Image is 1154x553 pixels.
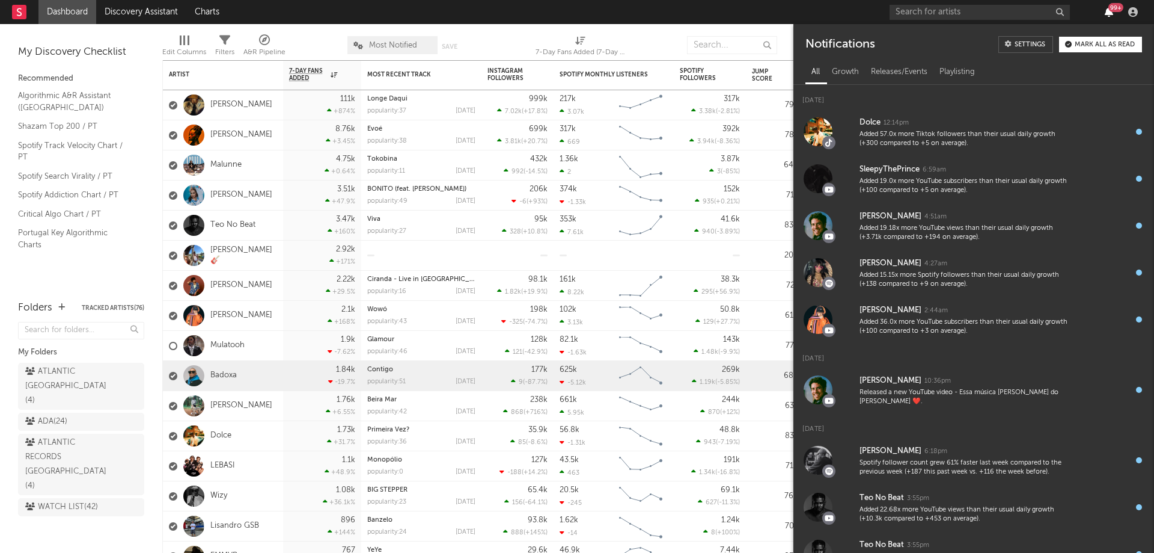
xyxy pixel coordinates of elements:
div: popularity: 37 [367,108,406,114]
div: 1.76k [337,396,355,404]
span: -42.9 % [524,349,546,356]
span: -3.89 % [716,229,738,235]
div: 77.3 [752,339,800,353]
div: [PERSON_NAME] [859,256,921,271]
span: +20.7 % [523,138,546,145]
div: 56.8k [560,426,579,434]
div: Wowó [367,306,475,313]
div: ( ) [511,197,548,205]
a: Teo No Beat [210,220,255,230]
svg: Chart title [614,90,668,120]
div: Spotify follower count grew 61% faster last week compared to the previous week (+187 this past we... [859,459,1071,477]
div: 71.7 [752,188,800,203]
div: [DATE] [456,198,475,205]
div: 432k [530,155,548,163]
a: [PERSON_NAME] [210,310,272,321]
div: Edit Columns [162,30,206,65]
span: +12 % [722,409,738,416]
div: 4:51am [924,212,947,221]
span: 868 [511,409,524,416]
span: Most Notified [369,42,417,49]
div: Teo No Beat [859,538,904,552]
span: -5.85 % [717,379,738,386]
span: 7-Day Fans Added [289,67,328,82]
span: +0.21 % [716,199,738,205]
span: 3.94k [697,138,715,145]
div: [DATE] [456,318,475,325]
div: +171 % [329,258,355,265]
div: 1.9k [341,336,355,344]
div: My Discovery Checklist [18,45,144,60]
div: ( ) [694,288,740,295]
div: 269k [722,366,740,374]
div: 79.7 [752,98,800,113]
div: Beira Mar [367,397,475,403]
span: 935 [703,199,714,205]
div: popularity: 16 [367,288,406,295]
div: +168 % [328,318,355,326]
span: 9 [519,379,523,386]
a: [PERSON_NAME]4:27amAdded 15.15x more Spotify followers than their usual daily growth (+138 compar... [793,249,1154,296]
input: Search... [687,36,777,54]
div: ( ) [692,378,740,386]
div: [DATE] [456,378,475,385]
div: 317k [724,95,740,103]
span: +27.7 % [716,319,738,326]
div: 72.1 [752,279,800,293]
div: ( ) [691,107,740,115]
div: +160 % [328,227,355,235]
a: Critical Algo Chart / PT [18,208,132,221]
div: 2.22k [337,276,355,283]
div: 2.1k [341,306,355,314]
span: 3.38k [699,108,716,115]
div: 3.47k [336,215,355,223]
div: Filters [215,30,234,65]
div: 2.92k [336,246,355,253]
div: 35.9k [528,426,548,434]
div: 78.5 [752,128,800,143]
div: Folders [18,301,52,315]
a: BONITO (feat. [PERSON_NAME]) [367,186,466,193]
a: [PERSON_NAME] 🎸 [210,246,277,266]
div: Filters [215,45,234,60]
div: [DATE] [456,228,475,235]
a: [PERSON_NAME]2:44amAdded 36.0x more YouTube subscribers than their usual daily growth (+100 compa... [793,296,1154,343]
span: +19.9 % [523,289,546,295]
span: -6 [519,199,527,205]
div: ( ) [694,348,740,356]
a: Dolce12:14pmAdded 57.0x more Tiktok followers than their usual daily growth (+300 compared to +5 ... [793,108,1154,155]
a: Banzelo [367,517,392,524]
a: Mulatooh [210,341,245,351]
a: [PERSON_NAME] [210,130,272,140]
a: Badoxa [210,371,237,381]
div: 669 [560,138,580,146]
div: ( ) [497,137,548,145]
a: Primeira Vez? [367,427,409,433]
div: ( ) [505,348,548,356]
span: +716 % [525,409,546,416]
a: [PERSON_NAME] [210,100,272,110]
div: All [805,62,826,82]
div: 625k [560,366,577,374]
button: Mark all as read [1059,37,1142,52]
div: [DATE] [793,85,1154,108]
div: BONITO (feat. Nelson Freitas) [367,186,475,193]
span: 7.02k [505,108,522,115]
a: Shazam Top 200 / PT [18,120,132,133]
span: -9.9 % [720,349,738,356]
div: popularity: 38 [367,138,407,144]
div: 198k [530,306,548,314]
span: +56.9 % [715,289,738,295]
div: -5.12k [560,378,586,386]
div: 3:55pm [907,541,929,550]
div: 4:27am [924,259,947,268]
div: 4.75k [336,155,355,163]
div: Dolce [859,116,881,130]
a: Ciranda - Live in [GEOGRAPHIC_DATA] [367,276,489,283]
span: 870 [708,409,720,416]
div: Notifications [805,36,875,53]
a: Evoé [367,126,382,132]
div: +31.7 % [327,438,355,446]
span: 3.81k [505,138,521,145]
div: ( ) [501,318,548,326]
